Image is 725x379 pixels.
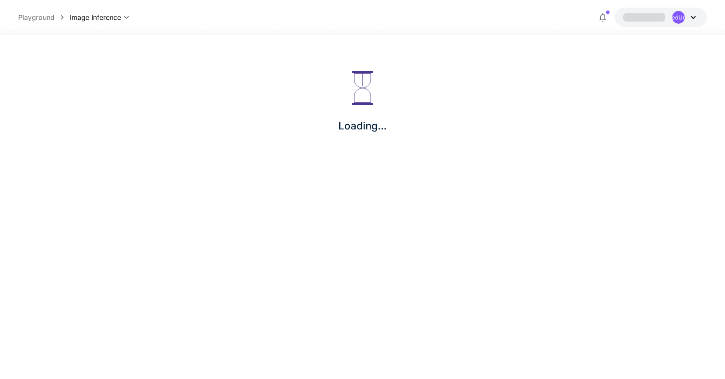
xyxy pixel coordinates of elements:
span: Image Inference [70,12,121,22]
a: Playground [18,12,55,22]
button: UndefinedUndefined [615,8,707,27]
div: UndefinedUndefined [672,11,685,24]
nav: breadcrumb [18,12,70,22]
p: Loading... [338,118,387,134]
